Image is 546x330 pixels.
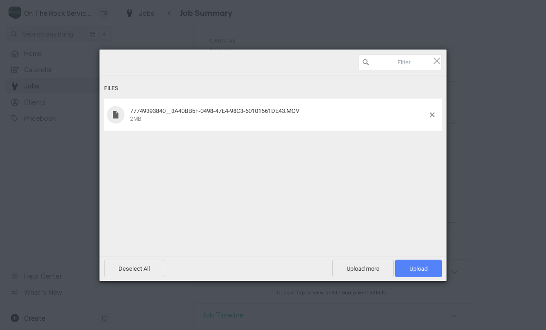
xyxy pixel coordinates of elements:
span: Upload [409,265,428,272]
input: Filter [359,54,442,70]
span: 2MB [130,116,141,122]
span: Upload [395,260,442,277]
div: Files [104,80,442,97]
span: Click here or hit ESC to close picker [432,56,442,66]
span: Deselect All [104,260,164,277]
div: 77749393840__3A40BB5F-0498-47E4-98C3-60101661DE43.MOV [127,107,430,123]
span: Upload more [332,260,394,277]
span: 77749393840__3A40BB5F-0498-47E4-98C3-60101661DE43.MOV [130,107,299,114]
